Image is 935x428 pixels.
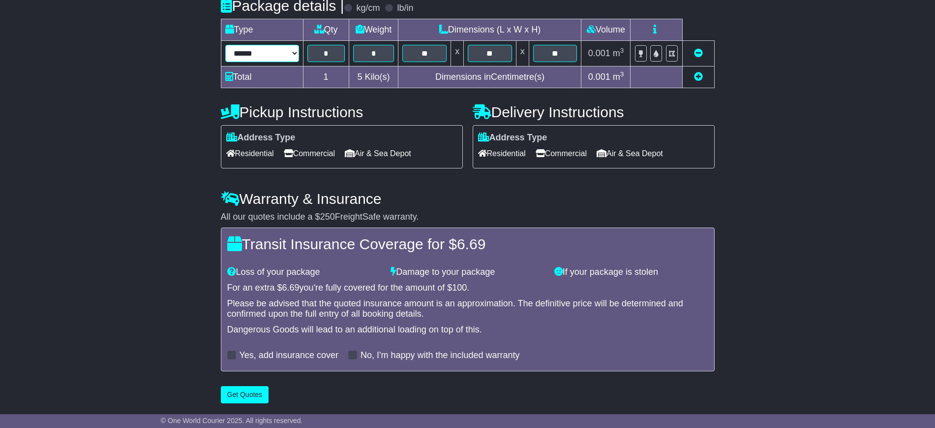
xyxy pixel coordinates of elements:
[398,19,581,41] td: Dimensions (L x W x H)
[694,48,703,58] a: Remove this item
[549,267,713,278] div: If your package is stolen
[226,132,296,143] label: Address Type
[345,146,411,161] span: Air & Sea Depot
[303,66,349,88] td: 1
[478,146,526,161] span: Residential
[284,146,335,161] span: Commercial
[221,66,303,88] td: Total
[356,3,380,14] label: kg/cm
[240,350,338,361] label: Yes, add insurance cover
[227,325,708,335] div: Dangerous Goods will lead to an additional loading on top of this.
[613,72,624,82] span: m
[221,19,303,41] td: Type
[620,47,624,54] sup: 3
[536,146,587,161] span: Commercial
[161,417,303,425] span: © One World Courier 2025. All rights reserved.
[386,267,549,278] div: Damage to your package
[694,72,703,82] a: Add new item
[457,236,485,252] span: 6.69
[227,298,708,320] div: Please be advised that the quoted insurance amount is an approximation. The definitive price will...
[222,267,386,278] div: Loss of your package
[451,41,464,66] td: x
[303,19,349,41] td: Qty
[516,41,529,66] td: x
[226,146,274,161] span: Residential
[613,48,624,58] span: m
[227,236,708,252] h4: Transit Insurance Coverage for $
[452,283,467,293] span: 100
[320,212,335,222] span: 250
[227,283,708,294] div: For an extra $ you're fully covered for the amount of $ .
[221,212,715,223] div: All our quotes include a $ FreightSafe warranty.
[221,104,463,120] h4: Pickup Instructions
[473,104,715,120] h4: Delivery Instructions
[282,283,300,293] span: 6.69
[397,3,413,14] label: lb/in
[361,350,520,361] label: No, I'm happy with the included warranty
[581,19,631,41] td: Volume
[478,132,547,143] label: Address Type
[349,66,398,88] td: Kilo(s)
[597,146,663,161] span: Air & Sea Depot
[620,70,624,78] sup: 3
[221,386,269,403] button: Get Quotes
[357,72,362,82] span: 5
[588,72,610,82] span: 0.001
[349,19,398,41] td: Weight
[398,66,581,88] td: Dimensions in Centimetre(s)
[588,48,610,58] span: 0.001
[221,191,715,207] h4: Warranty & Insurance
